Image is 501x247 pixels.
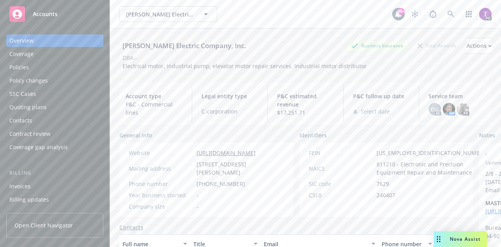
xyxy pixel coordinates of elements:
[347,41,407,50] div: Business Insurance
[119,6,217,22] button: [PERSON_NAME] Electric Company, Inc.
[6,128,103,140] a: Contract review
[6,61,103,74] a: Policies
[9,128,50,140] div: Contract review
[6,101,103,114] a: Quoting plans
[377,180,389,188] span: 7629
[461,6,477,22] a: Switch app
[467,38,492,54] button: Actions
[9,88,36,100] div: SSC Cases
[479,8,492,20] img: photo
[202,107,258,115] span: C-corporation
[479,131,495,141] span: Notes
[309,180,373,188] div: SIC code
[196,149,256,157] a: [URL][DOMAIN_NAME]
[119,41,249,51] div: [PERSON_NAME] Electric Company, Inc.
[429,92,485,100] span: Service team
[425,6,441,22] a: Report a Bug
[414,41,460,50] div: Total Rewards
[196,202,198,211] span: -
[126,100,182,117] span: P&C - Commercial lines
[6,180,103,193] a: Invoices
[277,108,334,117] span: $17,251.71
[9,74,48,87] div: Policy changes
[443,103,455,115] img: photo
[277,92,334,108] span: P&C estimated revenue
[467,38,492,53] div: Actions
[457,103,469,115] img: photo
[6,74,103,87] a: Policy changes
[9,48,34,60] div: Coverage
[129,164,193,173] div: Mailing address
[6,141,103,153] a: Coverage gap analysis
[309,164,373,173] div: NAICS
[123,54,137,62] div: DBA: -
[129,202,193,211] div: Company size
[33,11,58,17] span: Accounts
[309,149,373,157] div: FEIN
[377,149,488,157] span: [US_EMPLOYER_IDENTIFICATION_NUMBER]
[129,191,193,199] div: Year business started
[129,180,193,188] div: Phone number
[129,149,193,157] div: Website
[126,92,182,100] span: Account type
[443,6,459,22] a: Search
[9,34,34,47] div: Overview
[450,236,481,242] span: Nova Assist
[353,92,410,100] span: P&C follow up date
[6,3,103,25] a: Accounts
[196,191,198,199] span: -
[299,131,327,139] span: Identifiers
[398,8,405,15] div: 99+
[9,180,31,193] div: Invoices
[407,6,423,22] a: Stop snowing
[9,114,32,127] div: Contacts
[119,131,152,139] span: General info
[6,169,103,177] div: Billing
[9,141,68,153] div: Coverage gap analysis
[361,107,390,115] span: Select date
[6,114,103,127] a: Contacts
[377,191,395,199] span: 240407
[123,62,367,70] span: Electrical motor, industrial pump, elevator motor repair services. Industrial motor distributor
[9,193,49,206] div: Billing updates
[9,61,29,74] div: Policies
[196,180,245,188] span: [PHONE_NUMBER]
[377,160,488,177] span: 811210 - Electronic and Precision Equipment Repair and Maintenance
[434,231,443,247] div: Drag to move
[6,88,103,100] a: SSC Cases
[6,48,103,60] a: Coverage
[14,221,73,229] span: Open Client Navigator
[9,101,47,114] div: Quoting plans
[202,92,258,100] span: Legal entity type
[6,193,103,206] a: Billing updates
[434,231,487,247] button: Nova Assist
[309,191,373,199] div: CSLB
[6,34,103,47] a: Overview
[119,223,143,231] a: Contacts
[431,105,439,114] span: DG
[126,10,194,18] span: [PERSON_NAME] Electric Company, Inc.
[196,160,284,177] span: [STREET_ADDRESS][PERSON_NAME]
